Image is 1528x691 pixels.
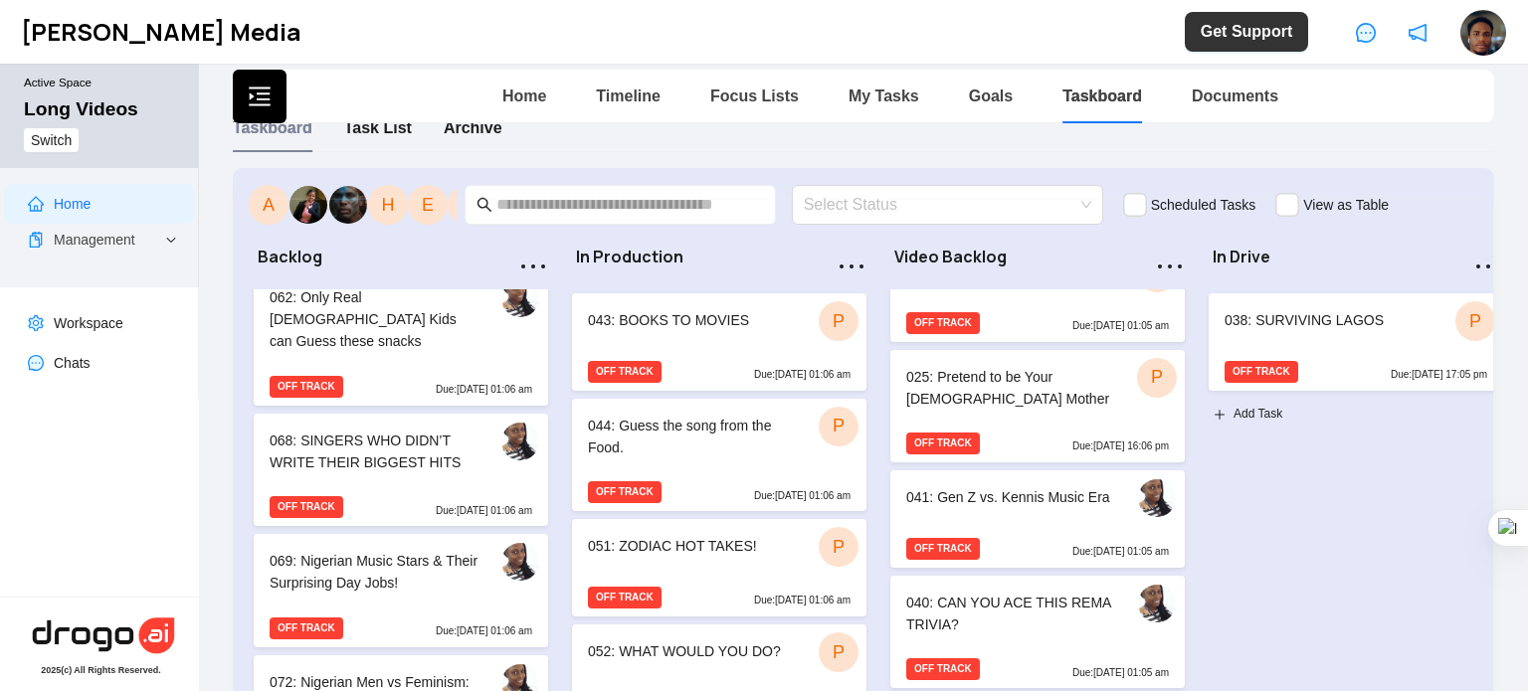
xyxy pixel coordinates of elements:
h6: In Drive [1213,248,1461,266]
div: Long Videos [24,98,138,120]
span: P [1469,307,1481,335]
img: hera-logo [29,613,178,657]
span: snippets [28,232,44,248]
img: byddbuwss0uhsrbfwism.jpg [501,423,539,460]
span: View as Table [1303,197,1389,213]
span: OFF TRACK [270,617,343,639]
div: 051: ZODIAC HOT TAKES!POFF TRACKDue:[DATE] 01:06 am [572,519,866,616]
span: H [382,191,395,219]
span: message [1356,23,1376,43]
img: ycx7wjys1a8ukc6pvmz3.jpg [1460,10,1506,56]
p: Due: [DATE] 01:06 am [436,623,532,639]
div: 2025 (c) All Rights Reserved. [41,665,161,675]
img: byddbuwss0uhsrbfwism.jpg [501,543,539,581]
p: Due: [DATE] 01:05 am [1072,318,1169,334]
img: d2vo5abdy0zpcdwd8eih.jpg [289,186,327,224]
div: OFF TRACKDue:[DATE] 01:05 am [890,245,1185,342]
span: P [833,638,845,666]
span: plus [1214,409,1226,421]
div: 040: CAN YOU ACE THIS REMA TRIVIA? [906,592,1116,635]
span: Add Task [1234,405,1282,424]
a: Focus Lists [710,87,799,104]
a: Home [54,196,91,212]
h6: Backlog [258,248,506,266]
div: 044: Guess the song from the Food.POFF TRACKDue:[DATE] 01:06 am [572,399,866,512]
span: notification [1408,23,1428,43]
div: 038: SURVIVING LAGOSPOFF TRACKDue:[DATE] 17:05 pm [1209,293,1503,391]
span: Get Support [1201,20,1292,44]
div: 062: Only Real [DEMOGRAPHIC_DATA] Kids can Guess these snacks [270,286,479,352]
div: 043: BOOKS TO MOVIESPOFF TRACKDue:[DATE] 01:06 am [572,293,866,391]
a: Management [54,232,135,248]
p: Due: [DATE] 01:05 am [1072,665,1169,681]
span: Switch [31,129,72,151]
small: Active Space [24,76,183,98]
div: 043: BOOKS TO MOVIES [588,309,798,337]
div: 062: Only Real [DEMOGRAPHIC_DATA] Kids can Guess these snacksOFF TRACKDue:[DATE] 01:06 am [254,270,548,406]
span: ellipsis [517,251,549,282]
img: vombnf9ems0ydhwpzono.jpg [329,186,367,224]
p: Due: [DATE] 01:05 am [1072,544,1169,560]
a: My Tasks [849,87,919,104]
span: ellipsis [1154,251,1186,282]
a: Home [502,87,546,104]
a: Taskboard [1062,87,1142,104]
span: OFF TRACK [588,481,662,503]
span: menu-unfold [248,85,272,108]
span: Scheduled Tasks [1151,197,1256,213]
span: ellipsis [836,251,867,282]
img: byddbuwss0uhsrbfwism.jpg [1138,585,1176,622]
div: 041: Gen Z vs. Kennis Music Era [906,486,1116,514]
button: Add Task [1209,399,1287,431]
span: P [833,307,845,335]
p: Due: [DATE] 01:06 am [754,367,851,383]
div: 041: Gen Z vs. Kennis Music EraOFF TRACKDue:[DATE] 01:05 am [890,470,1185,568]
a: Documents [1192,87,1278,104]
span: OFF TRACK [906,312,980,334]
span: P [833,533,845,561]
div: 068: SINGERS WHO DIDN’T WRITE THEIR BIGGEST HITSOFF TRACKDue:[DATE] 01:06 am [254,414,548,527]
button: Get Support [1185,12,1308,52]
div: 052: WHAT WOULD YOU DO? [588,640,798,668]
span: OFF TRACK [588,587,662,608]
span: OFF TRACK [906,432,980,454]
h6: Video Backlog [894,248,1143,266]
div: 051: ZODIAC HOT TAKES! [588,535,798,563]
span: search [477,197,492,213]
div: 069: Nigerian Music Stars & Their Surprising Day Jobs! [270,550,479,594]
div: 068: SINGERS WHO DIDN’T WRITE THEIR BIGGEST HITS [270,430,479,473]
button: Switch [24,128,79,152]
p: Due: [DATE] 01:06 am [754,593,851,608]
a: Timeline [596,87,661,104]
span: P [833,412,845,439]
div: 038: SURVIVING LAGOS [1225,309,1434,337]
span: ellipsis [1472,251,1504,282]
div: 040: CAN YOU ACE THIS REMA TRIVIA?OFF TRACKDue:[DATE] 01:05 am [890,576,1185,689]
span: OFF TRACK [1225,361,1298,383]
div: 069: Nigerian Music Stars & Their Surprising Day Jobs!OFF TRACKDue:[DATE] 01:06 am [254,534,548,647]
div: 025: Pretend to be Your [DEMOGRAPHIC_DATA] Mother [906,366,1116,410]
img: byddbuwss0uhsrbfwism.jpg [501,279,539,317]
h6: In Production [576,248,825,266]
div: 044: Guess the song from the Food. [588,415,798,458]
span: E [422,191,434,219]
p: Due: [DATE] 01:06 am [754,488,851,504]
span: OFF TRACK [588,361,662,383]
p: Due: [DATE] 17:05 pm [1391,367,1487,383]
span: OFF TRACK [270,376,343,398]
div: 025: Pretend to be Your [DEMOGRAPHIC_DATA] MotherPOFF TRACKDue:[DATE] 16:06 pm [890,350,1185,463]
span: A [263,191,275,219]
span: OFF TRACK [906,658,980,680]
span: OFF TRACK [270,496,343,518]
a: Goals [969,87,1013,104]
p: Due: [DATE] 01:06 am [436,503,532,519]
a: Chats [54,355,91,371]
p: Due: [DATE] 01:06 am [436,382,532,398]
a: Workspace [54,315,123,331]
span: P [1151,363,1163,391]
img: byddbuwss0uhsrbfwism.jpg [1138,479,1176,517]
span: OFF TRACK [906,538,980,560]
p: Due: [DATE] 16:06 pm [1072,438,1169,454]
